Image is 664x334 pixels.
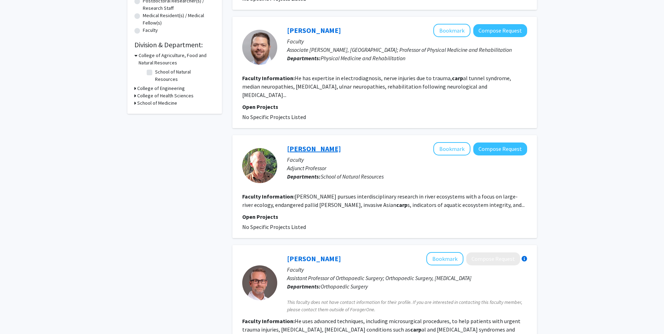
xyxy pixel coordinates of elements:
[473,142,527,155] button: Compose Request to Robert Jacobson
[287,254,341,263] a: [PERSON_NAME]
[137,99,177,107] h3: School of Medicine
[287,274,527,282] p: Assistant Professor of Orthopaedic Surgery; Orthopaedic Surgery, [MEDICAL_DATA]
[287,26,341,35] a: [PERSON_NAME]
[242,193,295,200] b: Faculty Information:
[321,283,368,290] span: Orthopaedic Surgery
[287,55,321,62] b: Departments:
[139,52,215,67] h3: College of Agriculture, Food and Natural Resources
[287,164,527,172] p: Adjunct Professor
[287,144,341,153] a: [PERSON_NAME]
[433,142,470,155] button: Add Robert Jacobson to Bookmarks
[143,27,158,34] label: Faculty
[287,46,527,54] p: Associate [PERSON_NAME], [GEOGRAPHIC_DATA]; Professor of Physical Medicine and Rehabilitation
[287,283,321,290] b: Departments:
[242,75,511,98] fg-read-more: He has expertise in electrodiagnosis, nerve injuries due to trauma, al tunnel syndrome, median ne...
[473,24,527,37] button: Compose Request to David Haustein
[321,55,405,62] span: Physical Medicine and Rehabilitation
[242,193,525,208] fg-read-more: [PERSON_NAME] pursues interdisciplinary research in river ecosystems with a focus on large-river ...
[242,103,527,111] p: Open Projects
[242,113,306,120] span: No Specific Projects Listed
[410,326,421,333] b: carp
[137,85,185,92] h3: College of Engineering
[321,173,384,180] span: School of Natural Resources
[242,223,306,230] span: No Specific Projects Listed
[287,155,527,164] p: Faculty
[287,299,527,313] span: This faculty does not have contact information for their profile. If you are interested in contac...
[466,252,520,265] button: Compose Request to Sébastien Lalonde
[242,318,295,325] b: Faculty Information:
[143,12,215,27] label: Medical Resident(s) / Medical Fellow(s)
[287,37,527,46] p: Faculty
[137,92,194,99] h3: College of Health Sciences
[287,173,321,180] b: Departments:
[155,68,213,83] label: School of Natural Resources
[242,213,527,221] p: Open Projects
[287,265,527,274] p: Faculty
[134,41,215,49] h2: Division & Department:
[452,75,463,82] b: carp
[426,252,463,265] button: Add Sébastien Lalonde to Bookmarks
[5,302,30,329] iframe: Chat
[522,256,527,262] div: More information
[396,201,407,208] b: carp
[433,24,470,37] button: Add David Haustein to Bookmarks
[242,75,295,82] b: Faculty Information:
